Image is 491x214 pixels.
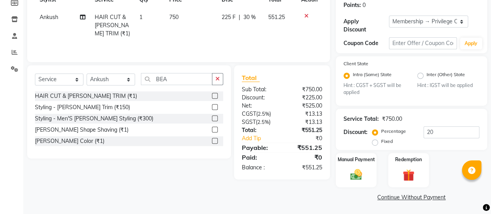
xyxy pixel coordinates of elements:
[35,126,128,134] div: [PERSON_NAME] Shape Shaving (₹1)
[239,13,240,21] span: |
[344,17,389,34] div: Apply Discount
[242,74,260,82] span: Total
[282,102,328,110] div: ₹525.00
[338,156,375,163] label: Manual Payment
[399,168,418,182] img: _gift.svg
[242,110,256,117] span: CGST
[389,37,457,49] input: Enter Offer / Coupon Code
[236,94,282,102] div: Discount:
[169,14,179,21] span: 750
[344,82,406,96] small: Hint : CGST + SGST will be applied
[35,137,104,145] div: [PERSON_NAME] Color (₹1)
[268,14,285,21] span: 551.25
[282,118,328,126] div: ₹13.13
[417,82,479,89] small: Hint : IGST will be applied
[236,118,282,126] div: ( )
[258,111,269,117] span: 2.5%
[35,115,153,123] div: Styling - Men'S [PERSON_NAME] Styling (₹300)
[344,1,361,9] div: Points:
[282,94,328,102] div: ₹225.00
[337,193,486,202] a: Continue Without Payment
[236,143,282,152] div: Payable:
[35,103,130,111] div: Styling - [PERSON_NAME] Trim (₹150)
[344,60,368,67] label: Client State
[282,126,328,134] div: ₹551.25
[236,164,282,172] div: Balance :
[236,153,282,162] div: Paid:
[282,153,328,162] div: ₹0
[363,1,366,9] div: 0
[236,85,282,94] div: Sub Total:
[395,156,422,163] label: Redemption
[257,119,269,125] span: 2.5%
[236,110,282,118] div: ( )
[290,134,328,143] div: ₹0
[382,115,402,123] div: ₹750.00
[282,143,328,152] div: ₹551.25
[381,128,406,135] label: Percentage
[222,13,236,21] span: 225 F
[344,115,379,123] div: Service Total:
[141,73,212,85] input: Search or Scan
[381,138,393,145] label: Fixed
[427,71,465,80] label: Inter (Other) State
[460,38,482,49] button: Apply
[282,110,328,118] div: ₹13.13
[242,118,256,125] span: SGST
[236,102,282,110] div: Net:
[344,128,368,136] div: Discount:
[344,39,389,47] div: Coupon Code
[40,14,58,21] span: Ankush
[236,134,290,143] a: Add Tip
[243,13,256,21] span: 30 %
[347,168,366,181] img: _cash.svg
[139,14,142,21] span: 1
[282,85,328,94] div: ₹750.00
[282,164,328,172] div: ₹551.25
[95,14,130,37] span: HAIR CUT & [PERSON_NAME] TRIM (₹1)
[353,71,392,80] label: Intra (Same) State
[35,92,137,100] div: HAIR CUT & [PERSON_NAME] TRIM (₹1)
[236,126,282,134] div: Total:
